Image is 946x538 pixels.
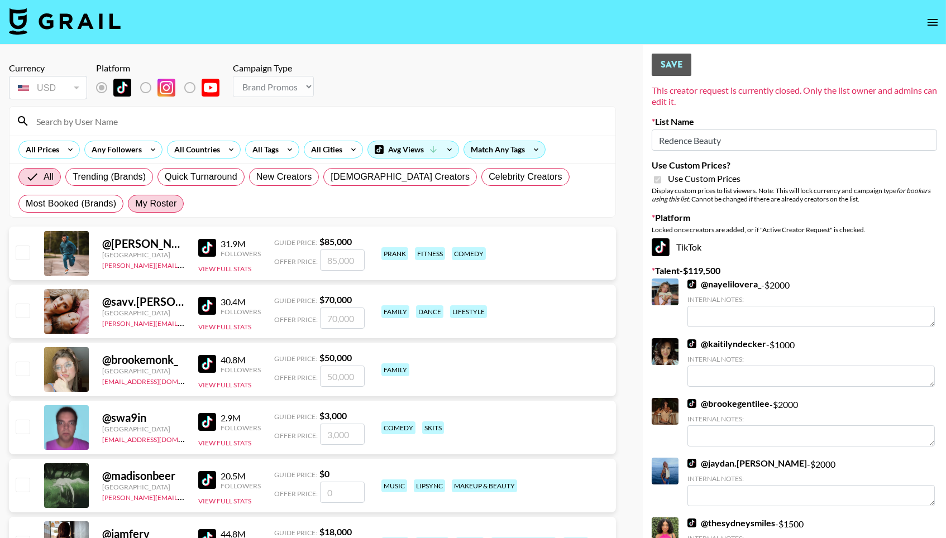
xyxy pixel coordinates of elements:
a: [EMAIL_ADDRESS][DOMAIN_NAME] [102,375,214,386]
button: Save [652,54,691,76]
button: View Full Stats [198,381,251,389]
a: [PERSON_NAME][EMAIL_ADDRESS][DOMAIN_NAME] [102,317,267,328]
div: [GEOGRAPHIC_DATA] [102,309,185,317]
span: Offer Price: [274,257,318,266]
input: 50,000 [320,366,365,387]
div: Followers [221,482,261,490]
input: 70,000 [320,308,365,329]
img: TikTok [198,239,216,257]
span: Guide Price: [274,238,317,247]
div: Internal Notes: [687,355,935,363]
span: Guide Price: [274,470,317,479]
div: TikTok [652,238,937,256]
img: TikTok [652,238,670,256]
input: 3,000 [320,424,365,445]
div: Any Followers [85,141,144,158]
div: Followers [221,424,261,432]
div: Internal Notes: [687,295,935,304]
div: [GEOGRAPHIC_DATA] [102,251,185,259]
div: 30.4M [221,296,261,308]
label: Use Custom Prices? [652,160,937,171]
div: USD [11,78,85,98]
div: Locked once creators are added, or if "Active Creator Request" is checked. [652,225,937,234]
a: @kaitilyndecker [687,338,766,349]
img: TikTok [198,413,216,431]
div: music [381,479,407,492]
strong: $ 50,000 [319,352,352,363]
span: Most Booked (Brands) [26,197,116,210]
div: List locked to TikTok. [96,76,228,99]
div: - $ 2000 [687,458,935,506]
div: family [381,363,409,376]
div: makeup & beauty [452,479,517,492]
input: 85,000 [320,249,365,271]
a: @nayelilovera_ [687,278,761,290]
span: Guide Price: [274,412,317,421]
div: Avg Views [368,141,458,158]
img: Grail Talent [9,8,121,35]
span: Offer Price: [274,489,318,498]
img: TikTok [687,518,696,527]
img: TikTok [198,355,216,373]
input: Search by User Name [30,112,609,130]
div: skits [422,421,444,434]
span: [DEMOGRAPHIC_DATA] Creators [331,170,470,184]
div: Display custom prices to list viewers. Note: This will lock currency and campaign type . Cannot b... [652,186,937,203]
div: Currency [9,63,87,74]
div: All Prices [19,141,61,158]
img: TikTok [198,471,216,489]
div: Campaign Type [233,63,314,74]
span: All [44,170,54,184]
img: TikTok [113,79,131,97]
label: Platform [652,212,937,223]
div: [GEOGRAPHIC_DATA] [102,483,185,491]
img: YouTube [202,79,219,97]
div: - $ 2000 [687,278,935,327]
div: Internal Notes: [687,474,935,483]
div: Match Any Tags [464,141,545,158]
img: TikTok [687,339,696,348]
img: Instagram [157,79,175,97]
div: @ [PERSON_NAME].[PERSON_NAME] [102,237,185,251]
div: @ savv.[PERSON_NAME] [102,295,185,309]
span: Offer Price: [274,315,318,324]
div: This creator request is currently closed. Only the list owner and admins can edit it. [652,85,937,107]
input: 0 [320,482,365,503]
label: Talent - $ 119,500 [652,265,937,276]
button: View Full Stats [198,323,251,331]
button: View Full Stats [198,497,251,505]
img: TikTok [198,297,216,315]
div: 40.8M [221,354,261,366]
div: Platform [96,63,228,74]
div: dance [416,305,443,318]
button: View Full Stats [198,439,251,447]
button: View Full Stats [198,265,251,273]
a: @brookegentilee [687,398,770,409]
strong: $ 18,000 [319,526,352,537]
div: comedy [381,421,415,434]
img: TikTok [687,399,696,408]
span: Guide Price: [274,296,317,305]
div: - $ 1000 [687,338,935,387]
button: open drawer [921,11,944,33]
strong: $ 3,000 [319,410,347,421]
div: Followers [221,366,261,374]
div: Followers [221,308,261,316]
span: Guide Price: [274,354,317,363]
div: prank [381,247,408,260]
strong: $ 0 [319,468,329,479]
div: family [381,305,409,318]
label: List Name [652,116,937,127]
div: @ madisonbeer [102,469,185,483]
span: Celebrity Creators [489,170,562,184]
div: 20.5M [221,470,261,482]
div: comedy [452,247,486,260]
img: TikTok [687,459,696,468]
em: for bookers using this list [652,186,930,203]
div: Followers [221,249,261,258]
a: [PERSON_NAME][EMAIL_ADDRESS][DOMAIN_NAME] [102,491,267,502]
a: [PERSON_NAME][EMAIL_ADDRESS][DOMAIN_NAME] [102,259,267,270]
a: [EMAIL_ADDRESS][DOMAIN_NAME] [102,433,214,444]
div: All Cities [304,141,345,158]
span: Trending (Brands) [73,170,146,184]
